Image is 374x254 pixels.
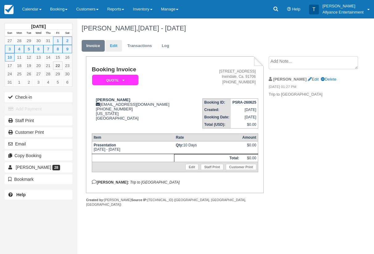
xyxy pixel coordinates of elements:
[203,121,231,129] th: Total (USD):
[53,37,63,45] a: 1
[43,78,53,86] a: 4
[14,62,24,70] a: 18
[5,45,14,53] a: 3
[157,40,174,52] a: Log
[232,100,256,105] strong: PSRA-260625
[269,84,353,91] em: [DATE] 01:27 PM
[63,30,72,37] th: Sat
[34,30,43,37] th: Wed
[14,45,24,53] a: 4
[308,77,319,81] a: Edit
[34,53,43,62] a: 13
[5,70,14,78] a: 24
[226,164,256,170] a: Customer Print
[5,116,72,125] a: Staff Print
[14,37,24,45] a: 28
[53,62,63,70] a: 22
[5,30,14,37] th: Sun
[82,40,105,52] a: Invoice
[16,192,26,197] b: Help
[203,106,231,113] th: Created:
[323,9,364,15] p: Allyance Entertainment
[231,106,258,113] td: [DATE]
[203,113,231,121] th: Booking Date:
[287,7,291,11] i: Help
[43,37,53,45] a: 31
[53,45,63,53] a: 8
[43,53,53,62] a: 14
[273,77,307,81] strong: [PERSON_NAME]
[5,78,14,86] a: 31
[105,40,122,52] a: Edit
[5,104,72,114] button: Add Payment
[131,198,148,202] strong: Source IP:
[31,24,46,29] strong: [DATE]
[82,25,353,32] h1: [PERSON_NAME],
[16,165,51,170] span: [PERSON_NAME]
[34,37,43,45] a: 30
[4,5,14,14] img: checkfront-main-nav-mini-logo.png
[34,45,43,53] a: 6
[138,24,186,32] span: [DATE] - [DATE]
[43,45,53,53] a: 7
[5,162,72,172] a: [PERSON_NAME] 28
[191,69,256,85] address: [STREET_ADDRESS] Irwindale, Ca. 91706 [PHONE_NUMBER]
[24,78,34,86] a: 2
[53,78,63,86] a: 5
[14,70,24,78] a: 25
[269,92,353,97] p: Trip to [GEOGRAPHIC_DATA]
[123,40,157,52] a: Transactions
[92,141,174,154] td: [DATE] - [DATE]
[5,37,14,45] a: 27
[14,53,24,62] a: 11
[24,37,34,45] a: 29
[34,78,43,86] a: 3
[185,164,198,170] a: Edit
[130,180,180,185] em: Trip to [GEOGRAPHIC_DATA]
[86,198,264,207] div: [PERSON_NAME] [TECHNICAL_ID] ([GEOGRAPHIC_DATA], [GEOGRAPHIC_DATA], [GEOGRAPHIC_DATA])
[14,30,24,37] th: Mon
[309,5,319,14] div: T
[201,164,223,170] a: Staff Print
[63,37,72,45] a: 2
[24,53,34,62] a: 12
[53,70,63,78] a: 29
[174,141,241,154] td: 10 Days
[176,143,183,147] strong: Qty
[92,66,189,73] h1: Booking Invoice
[53,53,63,62] a: 15
[96,97,130,102] strong: [PERSON_NAME]
[24,30,34,37] th: Tue
[14,78,24,86] a: 1
[52,165,60,170] span: 28
[86,198,104,202] strong: Created by:
[34,70,43,78] a: 27
[92,74,136,86] a: Quote
[5,190,72,200] a: Help
[24,70,34,78] a: 26
[5,151,72,161] button: Copy Booking
[92,97,189,121] div: [EMAIL_ADDRESS][DOMAIN_NAME] [PHONE_NUMBER] [US_STATE] [GEOGRAPHIC_DATA]
[321,77,336,81] a: Delete
[241,133,258,141] th: Amount
[92,180,129,185] strong: [PERSON_NAME]:
[63,70,72,78] a: 30
[323,3,364,9] p: [PERSON_NAME]
[63,45,72,53] a: 9
[43,70,53,78] a: 28
[34,62,43,70] a: 20
[53,30,63,37] th: Fri
[203,98,231,106] th: Booking ID:
[92,75,138,85] em: Quote
[94,143,116,147] strong: Presentation
[5,53,14,62] a: 10
[231,121,258,129] td: $0.00
[241,154,258,162] td: $0.00
[5,174,72,184] button: Bookmark
[92,133,174,141] th: Item
[63,62,72,70] a: 23
[43,30,53,37] th: Thu
[5,62,14,70] a: 17
[63,53,72,62] a: 16
[174,154,241,162] th: Total:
